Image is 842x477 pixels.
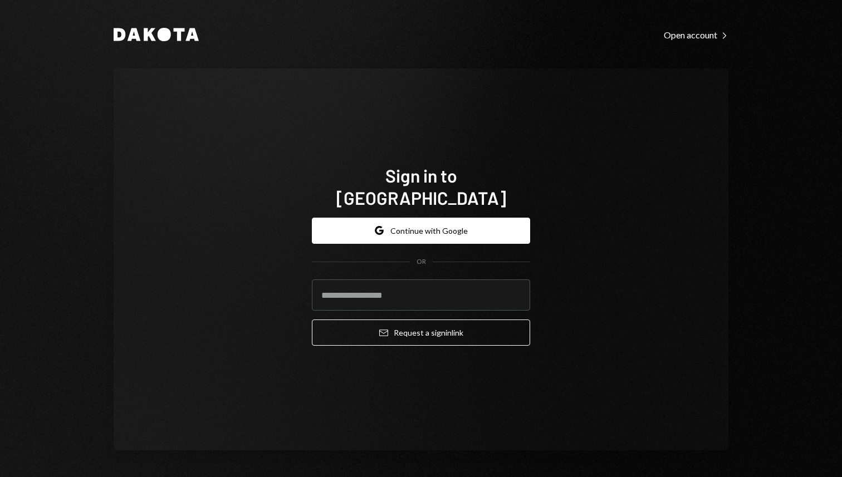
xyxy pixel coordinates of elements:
button: Continue with Google [312,218,530,244]
button: Request a signinlink [312,319,530,346]
a: Open account [664,28,728,41]
h1: Sign in to [GEOGRAPHIC_DATA] [312,164,530,209]
div: Open account [664,29,728,41]
div: OR [417,257,426,267]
